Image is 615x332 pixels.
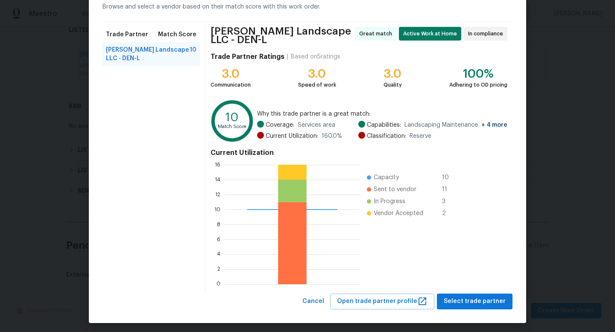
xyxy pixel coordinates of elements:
[217,222,220,227] text: 8
[217,282,220,287] text: 0
[298,81,336,89] div: Speed of work
[106,30,148,39] span: Trade Partner
[215,192,220,197] text: 12
[444,296,506,307] span: Select trade partner
[291,52,340,61] div: Based on 5 ratings
[106,46,190,63] span: [PERSON_NAME] Landscape LLC - DEN-L
[214,207,220,212] text: 10
[225,111,239,123] text: 10
[299,294,328,309] button: Cancel
[410,132,431,140] span: Reserve
[449,70,507,78] div: 100%
[384,81,402,89] div: Quality
[217,252,220,257] text: 4
[442,209,456,218] span: 2
[266,121,294,129] span: Coverage:
[211,149,507,157] h4: Current Utilization
[437,294,512,309] button: Select trade partner
[218,124,246,129] text: Match Score
[211,81,251,89] div: Communication
[215,177,220,182] text: 14
[442,197,456,206] span: 3
[190,46,196,63] span: 10
[442,185,456,194] span: 11
[217,267,220,272] text: 2
[211,27,352,44] span: [PERSON_NAME] Landscape LLC - DEN-L
[468,29,507,38] span: In compliance
[266,132,318,140] span: Current Utilization:
[374,197,405,206] span: In Progress
[449,81,507,89] div: Adhering to OD pricing
[374,173,399,182] span: Capacity
[367,121,401,129] span: Capabilities:
[322,132,342,140] span: 160.0 %
[481,122,507,128] span: + 4 more
[359,29,395,38] span: Great match
[217,237,220,242] text: 6
[158,30,196,39] span: Match Score
[337,296,428,307] span: Open trade partner profile
[215,162,220,167] text: 16
[211,70,251,78] div: 3.0
[257,110,507,118] span: Why this trade partner is a great match:
[442,173,456,182] span: 10
[330,294,434,309] button: Open trade partner profile
[374,209,423,218] span: Vendor Accepted
[211,52,284,61] h4: Trade Partner Ratings
[403,29,460,38] span: Active Work at Home
[284,52,291,61] div: |
[298,121,335,129] span: Services area
[374,185,416,194] span: Sent to vendor
[298,70,336,78] div: 3.0
[404,121,507,129] span: Landscaping Maintenance
[384,70,402,78] div: 3.0
[302,296,324,307] span: Cancel
[367,132,406,140] span: Classification:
